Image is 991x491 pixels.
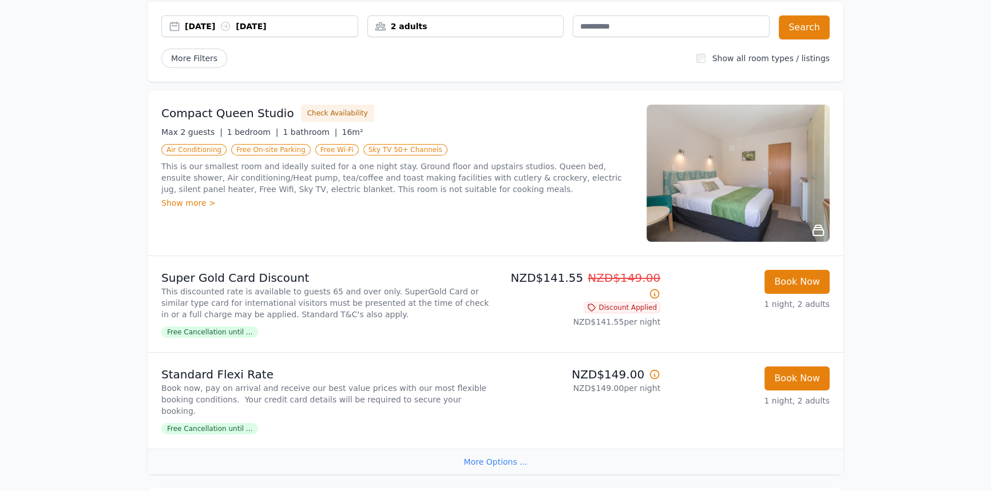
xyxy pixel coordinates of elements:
[764,366,830,390] button: Book Now
[161,127,223,137] span: Max 2 guests |
[148,449,843,474] div: More Options ...
[161,161,633,195] p: This is our smallest room and ideally suited for a one night stay. Ground floor and upstairs stud...
[301,105,374,122] button: Check Availability
[342,127,363,137] span: 16m²
[764,270,830,294] button: Book Now
[500,382,660,394] p: NZD$149.00 per night
[779,15,830,39] button: Search
[712,54,830,63] label: Show all room types / listings
[161,286,491,320] p: This discounted rate is available to guests 65 and over only. SuperGold Card or similar type card...
[161,49,227,68] span: More Filters
[500,270,660,302] p: NZD$141.55
[227,127,279,137] span: 1 bedroom |
[669,395,830,406] p: 1 night, 2 adults
[363,144,447,155] span: Sky TV 50+ Channels
[161,326,258,338] span: Free Cancellation until ...
[161,197,633,209] div: Show more >
[315,144,359,155] span: Free Wi-Fi
[500,366,660,382] p: NZD$149.00
[500,316,660,328] p: NZD$141.55 per night
[185,21,358,32] div: [DATE] [DATE]
[231,144,311,155] span: Free On-site Parking
[161,144,227,155] span: Air Conditioning
[283,127,337,137] span: 1 bathroom |
[669,298,830,310] p: 1 night, 2 adults
[161,423,258,434] span: Free Cancellation until ...
[161,270,491,286] p: Super Gold Card Discount
[588,271,660,285] span: NZD$149.00
[161,105,294,121] h3: Compact Queen Studio
[584,302,660,313] span: Discount Applied
[368,21,564,32] div: 2 adults
[161,366,491,382] p: Standard Flexi Rate
[161,382,491,417] p: Book now, pay on arrival and receive our best value prices with our most flexible booking conditi...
